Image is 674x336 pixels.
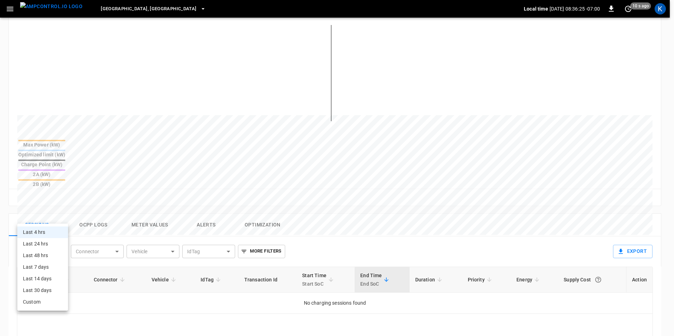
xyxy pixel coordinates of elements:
li: Last 24 hrs [17,238,68,250]
li: Last 14 days [17,273,68,285]
li: Custom [17,296,68,308]
li: Last 4 hrs [17,226,68,238]
li: Last 30 days [17,285,68,296]
li: Last 7 days [17,261,68,273]
li: Last 48 hrs [17,250,68,261]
